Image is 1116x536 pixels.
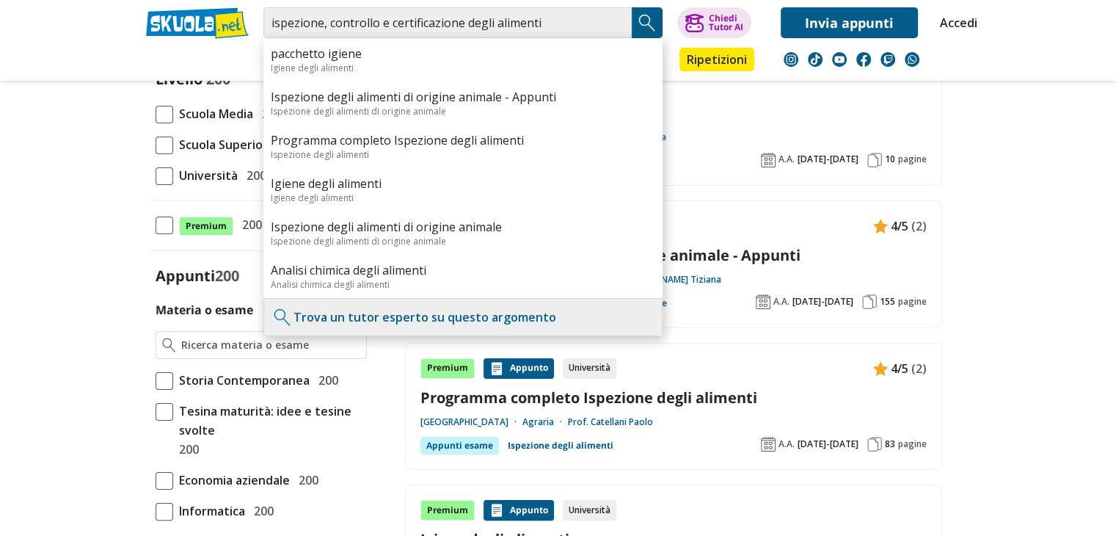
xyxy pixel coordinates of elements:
[885,153,895,165] span: 10
[784,52,798,67] img: instagram
[271,105,655,117] div: Ispezione degli alimenti di origine animale
[756,294,770,309] img: Anno accademico
[156,266,239,286] label: Appunti
[271,192,655,204] div: Igiene degli alimenti
[260,48,326,74] a: Appunti
[179,217,233,236] span: Premium
[891,359,908,378] span: 4/5
[489,503,504,518] img: Appunti contenuto
[181,338,360,352] input: Ricerca materia o esame
[420,437,499,454] div: Appunti esame
[940,7,971,38] a: Accedi
[862,294,877,309] img: Pagine
[173,371,310,390] span: Storia Contemporanea
[173,501,245,521] span: Informatica
[173,440,199,459] span: 200
[236,215,262,234] span: 200
[677,7,751,38] button: ChiediTutor AI
[905,52,919,67] img: WhatsApp
[636,12,658,34] img: Cerca appunti, riassunti o versioni
[891,217,908,236] span: 4/5
[420,245,927,265] a: Ispezione degli alimenti di origine animale - Appunti
[271,219,655,235] a: Ispezione degli alimenti di origine animale
[621,274,721,286] a: [PERSON_NAME] Tiziana
[156,302,253,318] label: Materia o esame
[162,338,176,352] img: Ricerca materia o esame
[420,358,475,379] div: Premium
[778,438,795,450] span: A.A.
[898,296,927,308] span: pagine
[173,166,238,185] span: Università
[867,437,882,452] img: Pagine
[271,89,655,105] a: Ispezione degli alimenti di origine animale - Appunti
[484,358,554,379] div: Appunto
[263,7,632,38] input: Cerca appunti, riassunti o versioni
[808,52,823,67] img: tiktok
[867,153,882,167] img: Pagine
[781,7,918,38] a: Invia appunti
[563,500,616,521] div: Università
[898,153,927,165] span: pagine
[173,402,367,440] span: Tesina maturità: idee e tesine svolte
[873,219,888,233] img: Appunti contenuto
[271,235,655,247] div: Ispezione degli alimenti di origine animale
[873,361,888,376] img: Appunti contenuto
[173,471,290,490] span: Economia aziendale
[215,266,239,286] span: 200
[271,62,655,74] div: Igiene degli alimenti
[271,278,655,291] div: Analisi chimica degli alimenti
[898,438,927,450] span: pagine
[832,52,847,67] img: youtube
[241,166,266,185] span: 200
[256,104,282,123] span: 200
[271,175,655,192] a: Igiene degli alimenti
[568,416,653,428] a: Prof. Catellani Paolo
[173,104,253,123] span: Scuola Media
[880,296,895,308] span: 155
[173,135,275,154] span: Scuola Superiore
[778,153,795,165] span: A.A.
[271,262,655,278] a: Analisi chimica degli alimenti
[420,388,927,408] a: Programma completo Ispezione degli alimenti
[271,132,655,148] a: Programma completo Ispezione degli alimenti
[632,7,663,38] button: Search Button
[522,416,568,428] a: Agraria
[911,359,927,378] span: (2)
[313,371,338,390] span: 200
[773,296,789,308] span: A.A.
[271,306,293,328] img: Trova un tutor esperto
[679,48,754,71] a: Ripetizioni
[293,471,318,490] span: 200
[856,52,871,67] img: facebook
[420,416,522,428] a: [GEOGRAPHIC_DATA]
[484,500,554,521] div: Appunto
[489,361,504,376] img: Appunti contenuto
[798,153,858,165] span: [DATE]-[DATE]
[792,296,853,308] span: [DATE]-[DATE]
[798,438,858,450] span: [DATE]-[DATE]
[880,52,895,67] img: twitch
[271,46,655,62] a: pacchetto igiene
[508,437,613,454] a: Ispezione degli alimenti
[420,500,475,521] div: Premium
[911,217,927,236] span: (2)
[293,309,556,325] a: Trova un tutor esperto su questo argomento
[761,437,776,452] img: Anno accademico
[708,14,743,32] div: Chiedi Tutor AI
[248,501,274,521] span: 200
[420,103,927,123] a: pacchetto igiene
[271,148,655,161] div: Ispezione degli alimenti
[761,153,776,167] img: Anno accademico
[563,358,616,379] div: Università
[885,438,895,450] span: 83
